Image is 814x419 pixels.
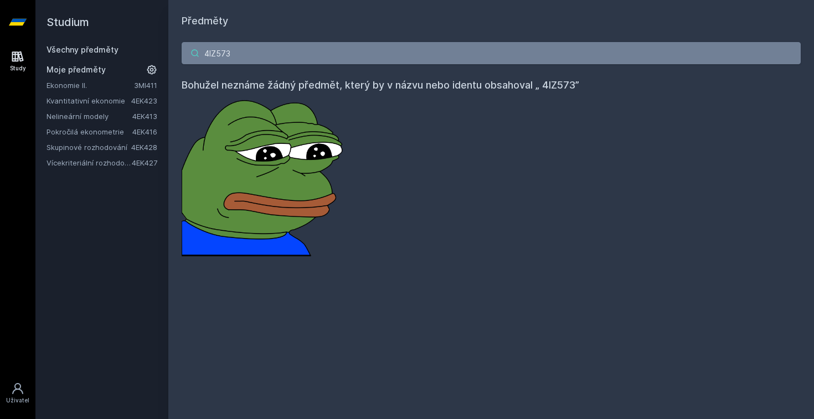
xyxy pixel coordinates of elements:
a: Pokročilá ekonometrie [47,126,132,137]
a: Nelineární modely [47,111,132,122]
a: Ekonomie II. [47,80,134,91]
h4: Bohužel neznáme žádný předmět, který by v názvu nebo identu obsahoval „ 4IZ573” [182,77,801,93]
div: Study [10,64,26,73]
a: Kvantitativní ekonomie [47,95,131,106]
div: Uživatel [6,396,29,405]
a: Study [2,44,33,78]
a: Všechny předměty [47,45,119,54]
a: 4EK428 [131,143,157,152]
a: Skupinové rozhodování [47,142,131,153]
a: 4EK416 [132,127,157,136]
a: 3MI411 [134,81,157,90]
span: Moje předměty [47,64,106,75]
a: Vícekriteriální rozhodování [47,157,132,168]
img: error_picture.png [182,93,348,256]
a: 4EK423 [131,96,157,105]
a: Uživatel [2,376,33,410]
a: 4EK413 [132,112,157,121]
a: 4EK427 [132,158,157,167]
h1: Předměty [182,13,801,29]
input: Název nebo ident předmětu… [182,42,801,64]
